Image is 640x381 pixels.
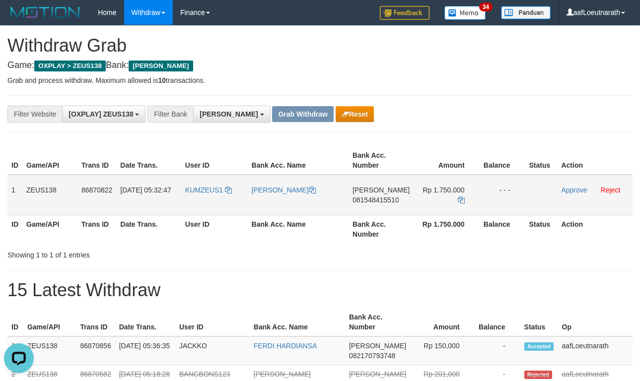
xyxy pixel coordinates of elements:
th: Bank Acc. Name [248,215,349,243]
th: Op [558,308,633,336]
td: JACKKO [175,336,250,365]
a: [PERSON_NAME] [252,186,316,194]
button: Reset [336,106,374,122]
button: Open LiveChat chat widget [4,4,34,34]
div: Showing 1 to 1 of 1 entries [7,246,259,260]
h1: Withdraw Grab [7,36,633,56]
h1: 15 Latest Withdraw [7,280,633,300]
th: ID [7,215,22,243]
span: [PERSON_NAME] [353,186,410,194]
th: Balance [480,146,525,175]
a: Reject [601,186,621,194]
th: Status [525,146,558,175]
a: FERDI HARDIANSA [254,342,317,350]
div: Filter Website [7,106,62,123]
img: panduan.png [501,6,551,19]
td: Rp 150,000 [410,336,475,365]
span: [DATE] 05:32:47 [120,186,171,194]
p: Grab and process withdraw. Maximum allowed is transactions. [7,75,633,85]
div: Filter Bank [147,106,193,123]
button: Grab Withdraw [272,106,333,122]
td: aafLoeutnarath [558,336,633,365]
span: Rejected [524,371,552,379]
span: 34 [479,2,493,11]
button: [OXPLAY] ZEUS138 [62,106,145,123]
th: Rp 1.750.000 [414,215,479,243]
td: [DATE] 05:36:35 [115,336,175,365]
span: Copy 082170793748 to clipboard [349,352,395,360]
a: KUMZEUS1 [185,186,232,194]
th: ID [7,146,22,175]
th: Game/API [22,146,77,175]
th: Trans ID [77,146,116,175]
th: Trans ID [77,215,116,243]
td: 1 [7,175,22,215]
img: Feedback.jpg [380,6,429,20]
th: Action [557,146,633,175]
th: User ID [181,215,248,243]
th: Status [520,308,558,336]
th: Balance [475,308,520,336]
th: Game/API [22,215,77,243]
span: [PERSON_NAME] [200,110,258,118]
span: [PERSON_NAME] [349,370,406,378]
th: ID [7,308,23,336]
td: - - - [480,175,525,215]
a: [PERSON_NAME] [254,370,311,378]
a: Copy 1750000 to clipboard [458,196,465,204]
button: [PERSON_NAME] [193,106,270,123]
th: Date Trans. [116,215,181,243]
span: Rp 1.750.000 [423,186,464,194]
th: Bank Acc. Number [349,215,414,243]
th: Amount [410,308,475,336]
a: Approve [561,186,587,194]
th: Date Trans. [116,146,181,175]
td: - [475,336,520,365]
th: User ID [175,308,250,336]
th: Balance [480,215,525,243]
td: 1 [7,336,23,365]
th: Bank Acc. Number [345,308,410,336]
td: ZEUS138 [22,175,77,215]
th: Bank Acc. Name [250,308,345,336]
span: [PERSON_NAME] [349,342,406,350]
img: Button%20Memo.svg [444,6,486,20]
th: Action [557,215,633,243]
td: ZEUS138 [23,336,76,365]
span: [PERSON_NAME] [129,61,193,71]
h4: Game: Bank: [7,61,633,70]
th: Bank Acc. Number [349,146,414,175]
span: Accepted [524,342,554,351]
th: Status [525,215,558,243]
th: User ID [181,146,248,175]
span: OXPLAY > ZEUS138 [34,61,106,71]
th: Game/API [23,308,76,336]
span: Copy 081548415510 to clipboard [353,196,399,204]
td: 86870856 [76,336,115,365]
th: Bank Acc. Name [248,146,349,175]
span: KUMZEUS1 [185,186,223,194]
img: MOTION_logo.png [7,5,83,20]
th: Date Trans. [115,308,175,336]
span: [OXPLAY] ZEUS138 [69,110,133,118]
span: 86870822 [81,186,112,194]
th: Trans ID [76,308,115,336]
strong: 10 [158,76,166,84]
th: Amount [414,146,479,175]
